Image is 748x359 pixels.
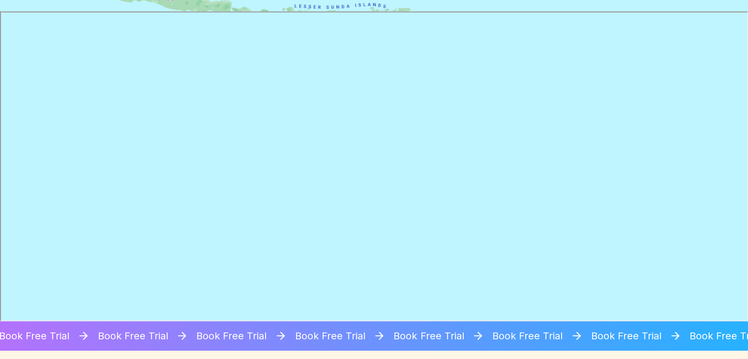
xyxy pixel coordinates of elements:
div: Book Free Trial [274,321,365,351]
div: Book Free Trial [373,321,464,351]
img: Arrow [669,329,682,342]
img: Arrow [570,329,583,342]
div: Book Free Trial [77,321,168,351]
img: Arrow [176,329,189,342]
div: Book Free Trial [176,321,267,351]
img: Arrow [77,329,90,342]
img: Arrow [373,329,386,342]
img: Arrow [472,329,484,342]
img: Arrow [274,329,287,342]
div: Book Free Trial [472,321,563,351]
div: Book Free Trial [570,321,661,351]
